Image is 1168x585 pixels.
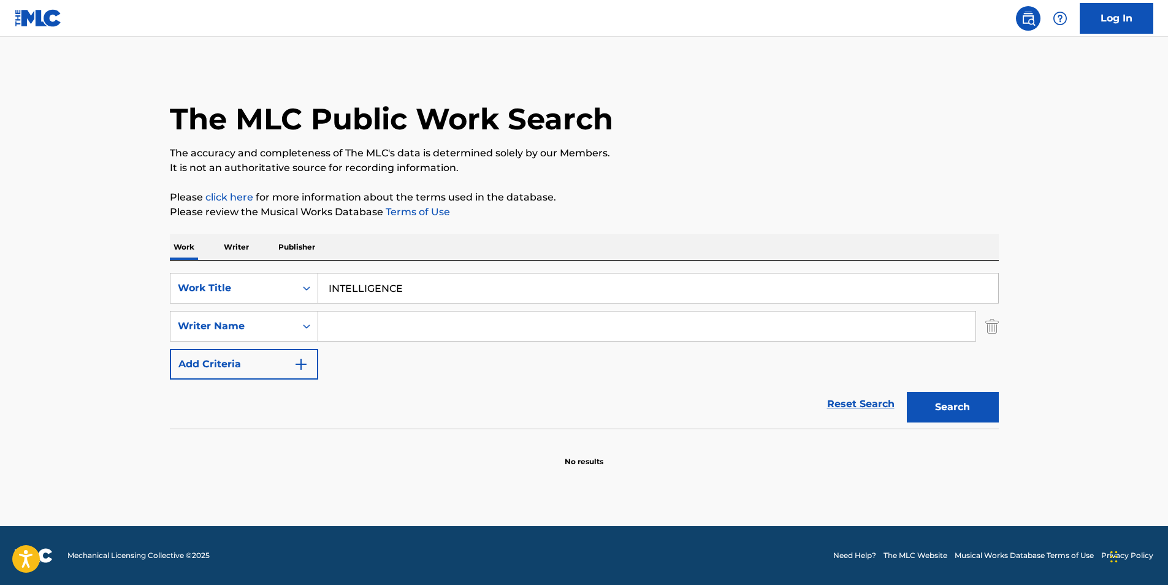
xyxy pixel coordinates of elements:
img: logo [15,548,53,563]
img: MLC Logo [15,9,62,27]
img: help [1053,11,1067,26]
div: Work Title [178,281,288,296]
p: No results [565,442,603,467]
div: Writer Name [178,319,288,334]
p: Please for more information about the terms used in the database. [170,190,999,205]
p: The accuracy and completeness of The MLC's data is determined solely by our Members. [170,146,999,161]
button: Search [907,392,999,422]
a: Reset Search [821,391,901,418]
a: The MLC Website [884,550,947,561]
iframe: Chat Widget [1107,526,1168,585]
a: Public Search [1016,6,1040,31]
p: Work [170,234,198,260]
img: Delete Criterion [985,311,999,342]
a: Privacy Policy [1101,550,1153,561]
a: Need Help? [833,550,876,561]
a: Terms of Use [383,206,450,218]
p: Writer [220,234,253,260]
a: Musical Works Database Terms of Use [955,550,1094,561]
img: 9d2ae6d4665cec9f34b9.svg [294,357,308,372]
p: It is not an authoritative source for recording information. [170,161,999,175]
div: Drag [1110,538,1118,575]
span: Mechanical Licensing Collective © 2025 [67,550,210,561]
a: Log In [1080,3,1153,34]
div: Help [1048,6,1072,31]
p: Publisher [275,234,319,260]
h1: The MLC Public Work Search [170,101,613,137]
a: click here [205,191,253,203]
img: search [1021,11,1036,26]
form: Search Form [170,273,999,429]
p: Please review the Musical Works Database [170,205,999,220]
button: Add Criteria [170,349,318,380]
